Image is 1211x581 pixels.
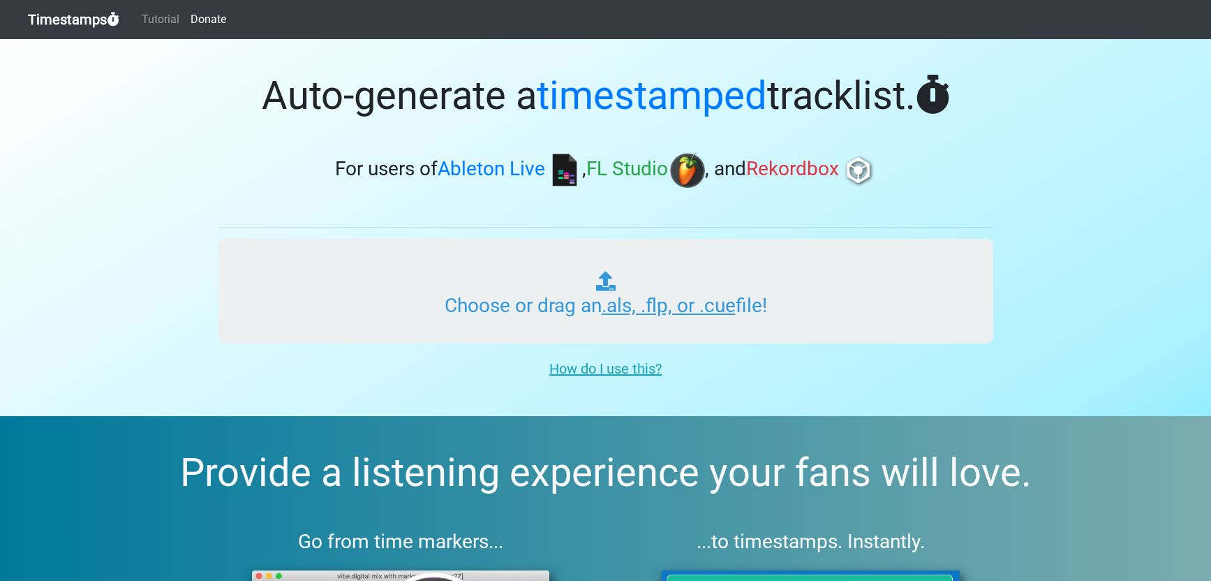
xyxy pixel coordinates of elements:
[438,158,545,181] span: Ableton Live
[628,530,993,554] h3: ...to timestamps. Instantly.
[218,153,993,188] h3: For users of , , and
[547,153,582,188] img: ableton.png
[746,158,839,181] span: Rekordbox
[841,153,876,188] img: rb.png
[537,73,767,119] span: timestamped
[670,153,705,188] img: fl.png
[34,450,1177,497] h2: Provide a listening experience your fans will love.
[218,73,993,119] h1: Auto-generate a tracklist.
[549,360,662,377] u: How do I use this?
[586,158,668,181] span: FL Studio
[185,6,232,34] a: Donate
[28,6,119,34] a: Timestamps
[136,6,185,34] a: Tutorial
[218,530,584,554] h3: Go from time markers...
